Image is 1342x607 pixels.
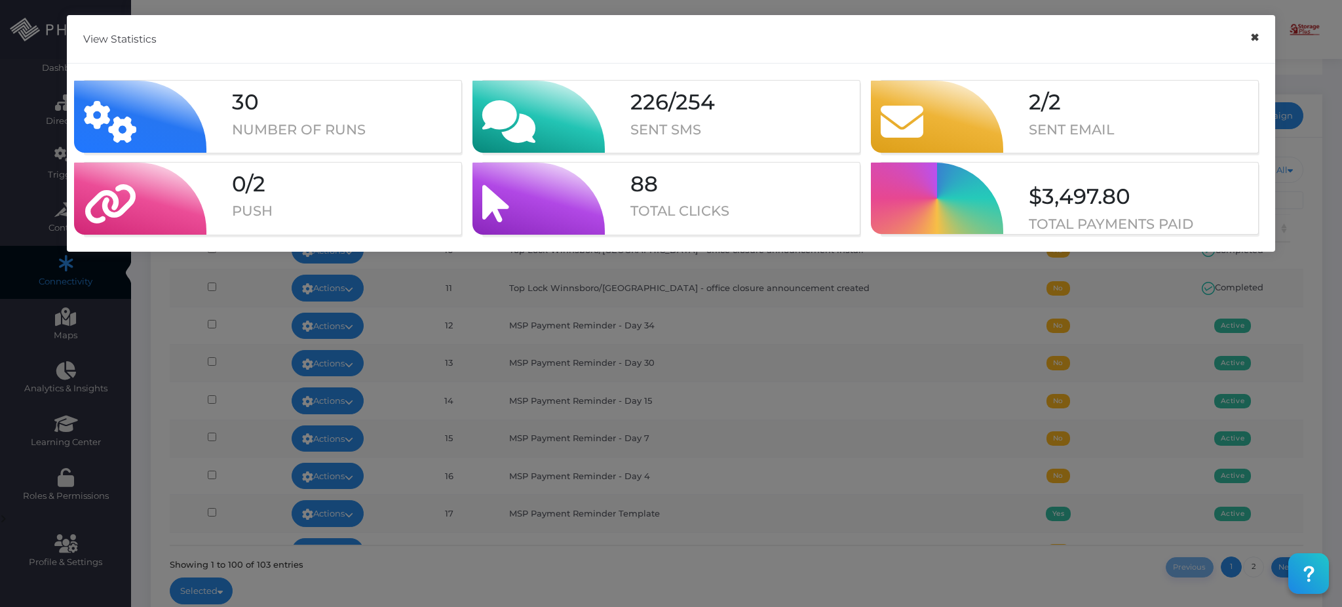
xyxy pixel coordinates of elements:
[1048,89,1061,115] span: 2
[1029,214,1258,235] p: TOTAL PAYMENTS PAID
[1029,184,1258,209] h1: $
[1042,184,1130,209] span: 3,497.80
[253,171,265,197] span: 2
[630,89,860,115] h1: /
[232,89,461,115] h1: 30
[630,171,860,197] h1: 88
[676,89,715,115] span: 254
[83,31,157,47] h5: View Statistics
[630,89,668,115] span: 226
[232,171,246,197] span: 0
[1029,119,1258,140] p: SENT EMAIL
[630,201,860,222] p: TOTAL CLICKS
[1242,23,1267,52] button: Close
[630,119,860,140] p: SENT SMS
[232,171,461,197] h1: /
[1029,89,1041,115] span: 2
[232,201,461,222] p: PUSH
[1029,89,1258,115] h1: /
[232,119,461,140] p: NUMBER OF RUNS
